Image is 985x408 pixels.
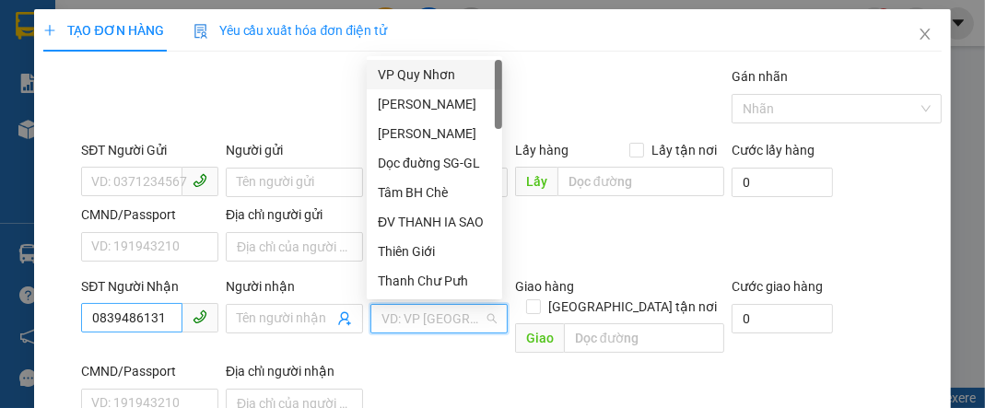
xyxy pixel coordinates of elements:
div: Thiên Giới [378,241,491,262]
div: SĐT Người Gửi [81,140,218,160]
strong: 0931 600 979 [12,52,100,87]
div: Lê Đại Hành [367,89,502,119]
div: Thanh Chư Pưh [367,266,502,296]
label: Cước giao hàng [732,279,823,294]
span: close [918,27,932,41]
div: ĐV THANH IA SAO [367,207,502,237]
span: VP GỬI: [12,121,92,146]
div: CMND/Passport [81,204,218,225]
span: user-add [337,311,352,326]
label: Gán nhãn [732,69,788,84]
input: Dọc đường [564,323,724,353]
div: Địa chỉ người gửi [226,204,363,225]
strong: 0901 933 179 [108,89,198,107]
strong: [PERSON_NAME]: [108,52,223,69]
strong: 0901 936 968 [12,89,102,107]
span: Lấy hàng [515,143,569,157]
button: Close [899,9,951,61]
span: plus [43,24,56,37]
div: ĐV THANH IA SAO [378,212,491,232]
div: Tâm BH Chè [367,178,502,207]
div: Dọc đuờng SG-GL [367,148,502,178]
img: icon [193,24,208,39]
div: Thanh Chư Pưh [378,271,491,291]
span: ĐỨC ĐẠT GIA LAI [51,17,229,43]
div: VP Quy Nhơn [367,60,502,89]
div: Dọc đuờng SG-GL [378,153,491,173]
div: VP Quy Nhơn [378,64,491,85]
span: Giao hàng [515,279,574,294]
div: Thiên Giới [367,237,502,266]
span: Lấy [515,167,557,196]
div: Người nhận [226,276,363,297]
input: Địa chỉ của người gửi [226,232,363,262]
div: Phan Đình Phùng [367,119,502,148]
div: CMND/Passport [81,361,218,381]
input: Cước giao hàng [732,304,833,333]
span: Lấy tận nơi [644,140,724,160]
div: [PERSON_NAME] [378,123,491,144]
input: Cước lấy hàng [732,168,833,197]
span: VP Chư Prông [98,121,237,146]
div: Người gửi [226,140,363,160]
span: TẠO ĐƠN HÀNG [43,23,163,38]
span: phone [193,309,207,324]
strong: Sài Gòn: [12,52,67,69]
label: Cước lấy hàng [732,143,815,157]
div: [PERSON_NAME] [378,94,491,114]
span: phone [193,173,207,188]
div: Tâm BH Chè [378,182,491,203]
span: Giao [515,323,564,353]
span: Yêu cầu xuất hóa đơn điện tử [193,23,388,38]
input: Dọc đường [557,167,724,196]
strong: 0901 900 568 [108,52,256,87]
span: [GEOGRAPHIC_DATA] tận nơi [541,297,724,317]
div: SĐT Người Nhận [81,276,218,297]
div: Địa chỉ người nhận [226,361,363,381]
